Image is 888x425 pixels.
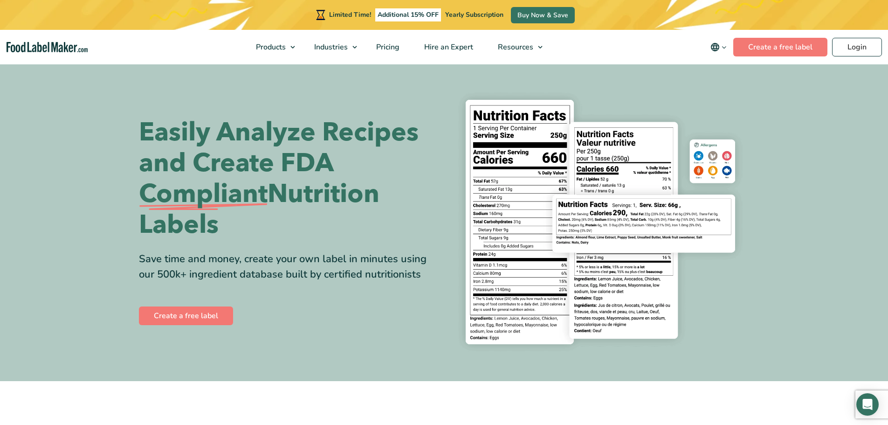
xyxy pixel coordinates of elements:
[733,38,827,56] a: Create a free label
[511,7,575,23] a: Buy Now & Save
[329,10,371,19] span: Limited Time!
[139,117,437,240] h1: Easily Analyze Recipes and Create FDA Nutrition Labels
[139,179,268,209] span: Compliant
[244,30,300,64] a: Products
[364,30,410,64] a: Pricing
[373,42,400,52] span: Pricing
[486,30,547,64] a: Resources
[412,30,483,64] a: Hire an Expert
[832,38,882,56] a: Login
[139,251,437,282] div: Save time and money, create your own label in minutes using our 500k+ ingredient database built b...
[302,30,362,64] a: Industries
[495,42,534,52] span: Resources
[375,8,441,21] span: Additional 15% OFF
[253,42,287,52] span: Products
[311,42,349,52] span: Industries
[421,42,474,52] span: Hire an Expert
[856,393,879,416] div: Open Intercom Messenger
[139,307,233,325] a: Create a free label
[445,10,503,19] span: Yearly Subscription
